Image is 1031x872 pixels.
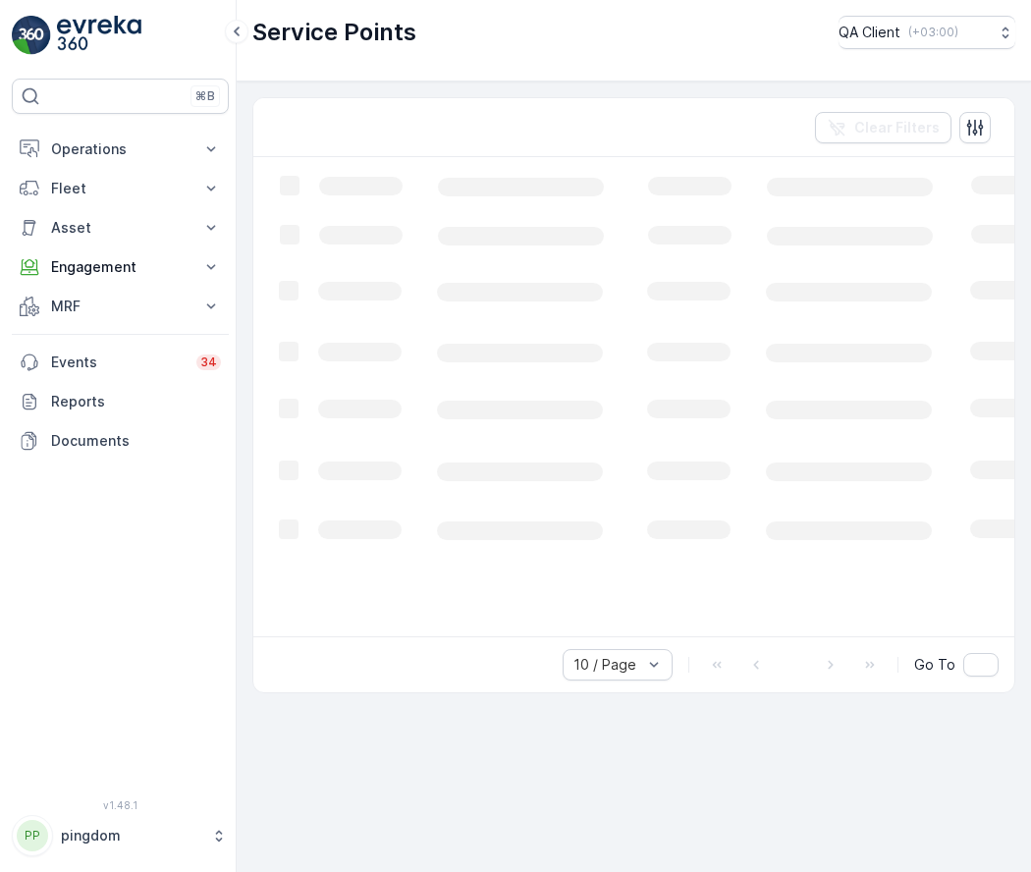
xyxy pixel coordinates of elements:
button: Engagement [12,247,229,287]
p: MRF [51,297,190,316]
p: Reports [51,392,221,411]
p: Clear Filters [854,118,940,137]
img: logo_light-DOdMpM7g.png [57,16,141,55]
p: ( +03:00 ) [908,25,958,40]
div: PP [17,820,48,851]
button: Clear Filters [815,112,951,143]
p: Service Points [252,17,416,48]
button: MRF [12,287,229,326]
img: logo [12,16,51,55]
button: Asset [12,208,229,247]
p: Asset [51,218,190,238]
a: Reports [12,382,229,421]
a: Events34 [12,343,229,382]
button: Operations [12,130,229,169]
p: Documents [51,431,221,451]
p: Operations [51,139,190,159]
button: QA Client(+03:00) [839,16,1015,49]
button: Fleet [12,169,229,208]
span: v 1.48.1 [12,799,229,811]
span: Go To [914,655,955,675]
p: Engagement [51,257,190,277]
p: Fleet [51,179,190,198]
p: Events [51,353,185,372]
p: ⌘B [195,88,215,104]
p: pingdom [61,826,201,845]
button: PPpingdom [12,815,229,856]
p: 34 [200,354,217,370]
a: Documents [12,421,229,461]
p: QA Client [839,23,900,42]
